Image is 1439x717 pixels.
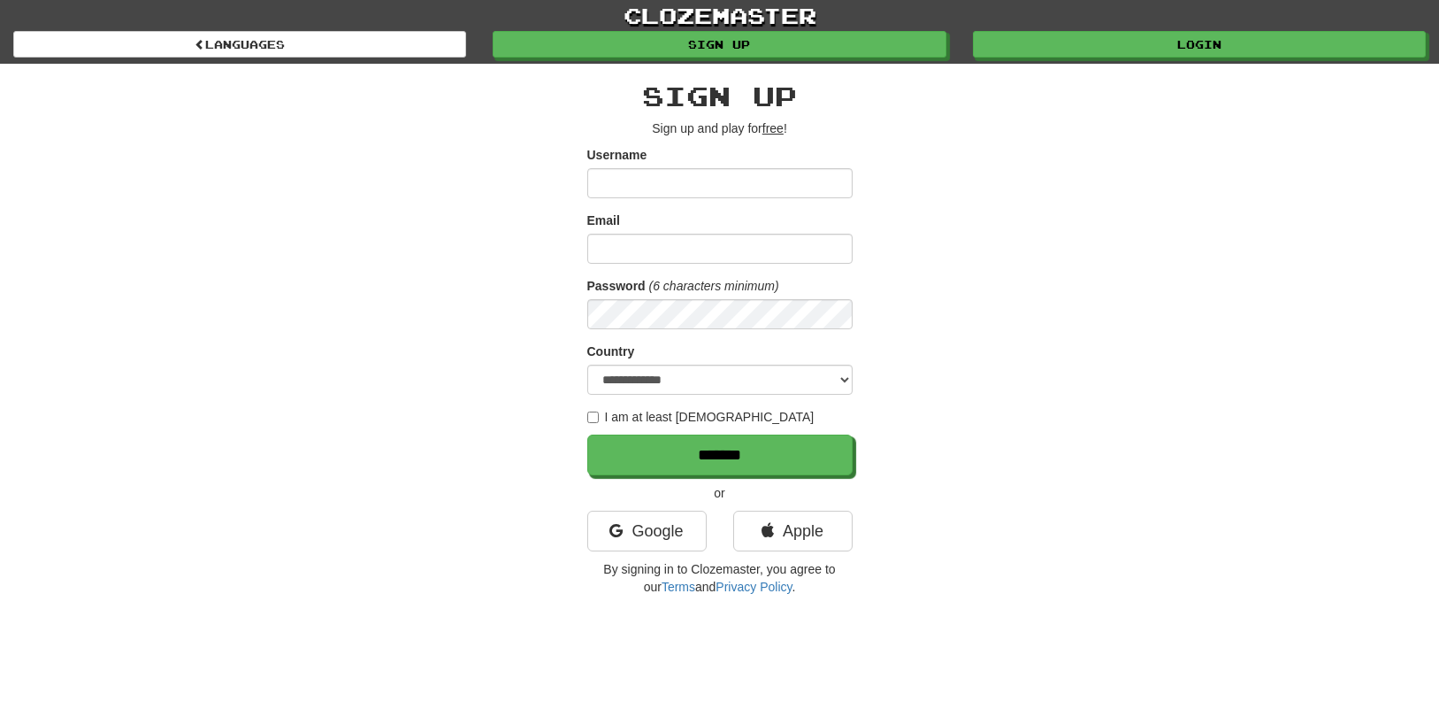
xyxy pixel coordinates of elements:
[587,277,646,295] label: Password
[762,121,784,135] u: free
[587,146,647,164] label: Username
[587,119,853,137] p: Sign up and play for !
[587,511,707,551] a: Google
[493,31,945,58] a: Sign up
[587,212,620,229] label: Email
[733,511,853,551] a: Apple
[716,580,792,594] a: Privacy Policy
[587,81,853,111] h2: Sign up
[649,279,779,293] em: (6 characters minimum)
[662,580,695,594] a: Terms
[587,343,635,360] label: Country
[587,560,853,596] p: By signing in to Clozemaster, you agree to our and .
[13,31,466,58] a: Languages
[587,412,599,423] input: I am at least [DEMOGRAPHIC_DATA]
[587,408,815,426] label: I am at least [DEMOGRAPHIC_DATA]
[973,31,1426,58] a: Login
[587,484,853,502] p: or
